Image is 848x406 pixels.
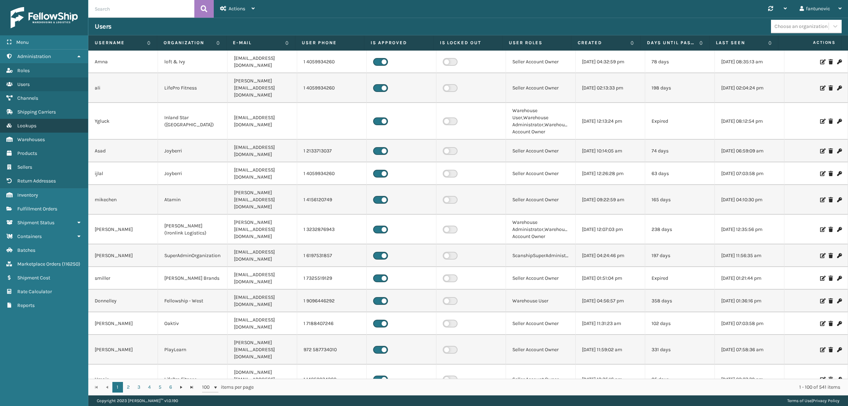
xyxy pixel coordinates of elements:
[155,382,165,393] a: 5
[17,164,32,170] span: Sellers
[715,365,784,394] td: [DATE] 02:27:39 pm
[837,197,841,202] i: Change Password
[228,185,297,215] td: [PERSON_NAME][EMAIL_ADDRESS][DOMAIN_NAME]
[506,335,576,365] td: Seller Account Owner
[158,162,228,185] td: Joyberri
[158,267,228,290] td: [PERSON_NAME] Brands
[144,382,155,393] a: 4
[158,140,228,162] td: Joyberri
[820,149,824,153] i: Edit
[440,40,496,46] label: Is Locked Out
[88,335,158,365] td: [PERSON_NAME]
[16,39,29,45] span: Menu
[715,103,784,140] td: [DATE] 08:12:54 pm
[715,290,784,312] td: [DATE] 01:36:16 pm
[645,103,715,140] td: Expired
[829,171,833,176] i: Delete
[715,73,784,103] td: [DATE] 02:04:24 pm
[506,365,576,394] td: Seller Account Owner
[829,298,833,303] i: Delete
[837,321,841,326] i: Change Password
[715,335,784,365] td: [DATE] 07:58:36 am
[88,73,158,103] td: ali
[715,51,784,73] td: [DATE] 08:35:13 am
[829,276,833,281] i: Delete
[576,335,645,365] td: [DATE] 11:59:02 am
[645,73,715,103] td: 198 days
[158,73,228,103] td: LifePro Fitness
[829,197,833,202] i: Delete
[837,171,841,176] i: Change Password
[645,51,715,73] td: 78 days
[576,73,645,103] td: [DATE] 02:13:33 pm
[228,51,297,73] td: [EMAIL_ADDRESS][DOMAIN_NAME]
[202,382,254,393] span: items per page
[645,215,715,244] td: 238 days
[837,149,841,153] i: Change Password
[88,312,158,335] td: [PERSON_NAME]
[164,40,212,46] label: Organization
[17,220,54,226] span: Shipment Status
[17,109,56,115] span: Shipping Carriers
[202,384,213,391] span: 100
[17,289,52,295] span: Rate Calculator
[576,185,645,215] td: [DATE] 09:22:59 am
[506,162,576,185] td: Seller Account Owner
[297,335,367,365] td: 972 587734010
[645,185,715,215] td: 165 days
[158,290,228,312] td: Fellowship - West
[297,290,367,312] td: 1 9096446292
[509,40,565,46] label: User Roles
[787,398,812,403] a: Terms of Use
[88,365,158,394] td: Umair
[820,86,824,91] i: Edit
[820,197,824,202] i: Edit
[228,162,297,185] td: [EMAIL_ADDRESS][DOMAIN_NAME]
[820,227,824,232] i: Edit
[134,382,144,393] a: 3
[506,267,576,290] td: Seller Account Owner
[17,81,30,87] span: Users
[506,103,576,140] td: Warehouse User,Warehouse Administrator,Warehouse Account Owner
[297,365,367,394] td: 1 14059934260
[837,377,841,382] i: Change Password
[820,298,824,303] i: Edit
[158,215,228,244] td: [PERSON_NAME] (Ironlink Logistics)
[187,382,197,393] a: Go to the last page
[645,312,715,335] td: 102 days
[820,321,824,326] i: Edit
[158,51,228,73] td: loft & Ivy
[716,40,765,46] label: Last Seen
[715,140,784,162] td: [DATE] 06:59:09 am
[787,395,840,406] div: |
[17,123,36,129] span: Lookups
[371,40,426,46] label: Is Approved
[576,103,645,140] td: [DATE] 12:13:24 pm
[781,37,840,48] span: Actions
[506,140,576,162] td: Seller Account Owner
[158,244,228,267] td: SuperAdminOrganization
[715,267,784,290] td: [DATE] 01:21:44 pm
[829,253,833,258] i: Delete
[645,290,715,312] td: 358 days
[506,51,576,73] td: Seller Account Owner
[228,335,297,365] td: [PERSON_NAME][EMAIL_ADDRESS][DOMAIN_NAME]
[297,312,367,335] td: 1 7188407246
[229,6,245,12] span: Actions
[264,384,840,391] div: 1 - 100 of 541 items
[297,140,367,162] td: 1 2133713037
[17,178,56,184] span: Return Addresses
[297,267,367,290] td: 1 7325519129
[176,382,187,393] a: Go to the next page
[158,312,228,335] td: Oaktiv
[123,382,134,393] a: 2
[95,22,112,31] h3: Users
[576,215,645,244] td: [DATE] 12:07:03 pm
[297,73,367,103] td: 1 4059934260
[165,382,176,393] a: 6
[715,215,784,244] td: [DATE] 12:35:56 pm
[158,335,228,365] td: PlayLearn
[820,171,824,176] i: Edit
[829,59,833,64] i: Delete
[17,53,51,59] span: Administration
